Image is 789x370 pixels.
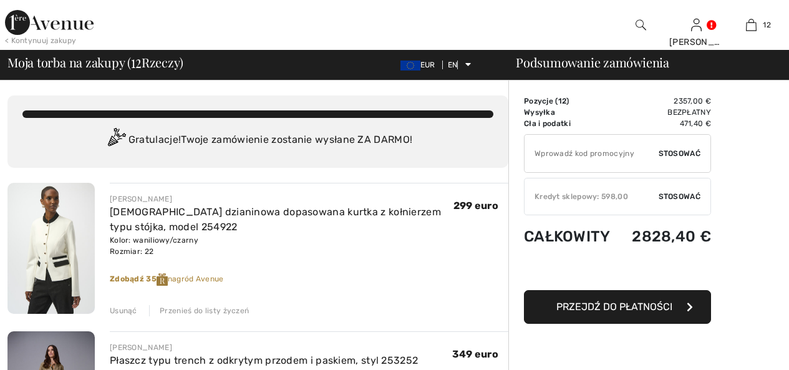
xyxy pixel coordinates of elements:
font: 12 [558,97,567,105]
font: EN [448,61,458,69]
input: Kod promocyjny [525,135,659,172]
font: < Kontynuuj zakupy [5,36,76,45]
font: Kredyt sklepowy: 598,00 [535,192,628,201]
font: Twoje zamówienie zostanie wysłane ZA DARMO! [181,134,412,145]
iframe: PayPal [524,258,711,286]
font: nagród Avenue [168,275,224,283]
a: Zalogować się [691,19,702,31]
font: 2828,40 € [632,228,711,245]
font: 12 [763,21,771,29]
a: Płaszcz typu trench z odkrytym przodem i paskiem, styl 253252 [110,354,418,366]
a: [DEMOGRAPHIC_DATA] dzianinowa dopasowana kurtka z kołnierzem typu stójka, model 254922 [110,206,441,233]
font: Cła i podatki [524,119,571,128]
font: Usunąć [110,306,137,315]
font: Rzeczy) [142,54,183,71]
font: Wysyłka [524,108,555,117]
img: wyszukaj na stronie internetowej [636,17,646,32]
img: Gruba dzianinowa dopasowana kurtka z kołnierzem typu stójka, model 254922 [7,183,95,314]
button: Przejdź do płatności [524,290,711,324]
font: ) [566,97,569,105]
font: Stosować [659,192,700,201]
font: Stosować [659,149,700,158]
img: Moja torba [746,17,757,32]
font: 349 euro [452,348,498,360]
font: Podsumowanie zamówienia [516,54,669,71]
img: Aleja 1ère [5,10,94,35]
img: Congratulation2.svg [104,128,128,153]
font: Całkowity [524,228,611,245]
font: 2357,00 € [674,97,711,105]
font: Rozmiar: 22 [110,247,153,256]
font: [PERSON_NAME] [669,37,742,47]
font: Przejdź do płatności [556,301,672,313]
font: [PERSON_NAME] [110,343,172,352]
font: EUR [420,61,435,69]
font: Bezpłatny [667,108,711,117]
font: Pozycje ( [524,97,558,105]
font: Zdobądź 35 [110,275,157,283]
a: 12 [724,17,778,32]
img: Reward-Logo.svg [157,273,168,286]
font: 471,40 € [680,119,711,128]
font: 12 [131,50,142,72]
font: 299 euro [453,200,498,212]
font: Kolor: waniliowy/czarny [110,236,198,245]
font: Gratulacje! [128,134,181,145]
img: Moje informacje [691,17,702,32]
font: Przenieś do listy życzeń [160,306,249,315]
font: [PERSON_NAME] [110,195,172,203]
font: Moja torba na zakupy ( [7,54,131,71]
img: Euro [400,61,420,71]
